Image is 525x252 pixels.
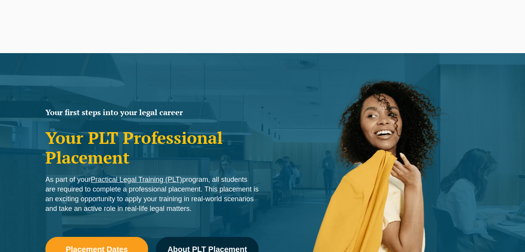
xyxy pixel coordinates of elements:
h1: Your PLT Professional Placement [45,128,259,167]
h2: Your first steps into your legal career [45,109,259,116]
span: As part of your program, all students are required to complete a professional placement. This pla... [45,176,259,212]
a: Practical Legal Training (PLT) [91,176,182,183]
